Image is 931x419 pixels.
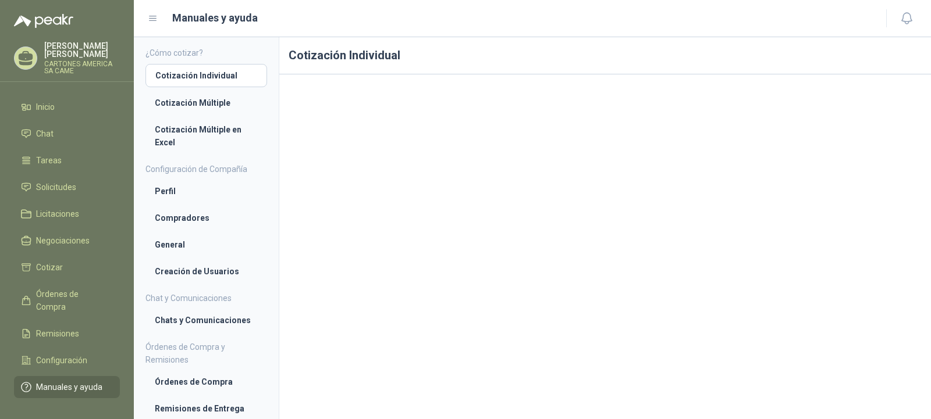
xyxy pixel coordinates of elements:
h1: Manuales y ayuda [172,10,258,26]
a: Perfil [145,180,267,202]
li: Cotización Individual [155,69,257,82]
li: Compradores [155,212,258,224]
a: Compradores [145,207,267,229]
a: Cotizar [14,256,120,278]
a: Órdenes de Compra [14,283,120,318]
h4: Configuración de Compañía [145,163,267,176]
li: Órdenes de Compra [155,375,258,388]
span: Manuales y ayuda [36,381,102,393]
h4: ¿Cómo cotizar? [145,46,267,59]
span: Chat [36,127,54,140]
a: Remisiones [14,323,120,345]
a: Creación de Usuarios [145,260,267,282]
a: Chats y Comunicaciones [145,309,267,331]
p: [PERSON_NAME] [PERSON_NAME] [44,42,120,58]
li: General [155,238,258,251]
h1: Cotización Individual [279,37,931,74]
a: Cotización Múltiple [145,92,267,114]
span: Negociaciones [36,234,90,247]
a: Cotización Múltiple en Excel [145,119,267,153]
span: Solicitudes [36,181,76,194]
p: CARTONES AMERICA SA CAME [44,60,120,74]
img: Logo peakr [14,14,73,28]
span: Inicio [36,101,55,113]
span: Configuración [36,354,87,367]
span: Tareas [36,154,62,167]
li: Creación de Usuarios [155,265,258,278]
li: Chats y Comunicaciones [155,314,258,327]
a: Cotización Individual [145,64,267,87]
a: Manuales y ayuda [14,376,120,398]
h4: Chat y Comunicaciones [145,292,267,305]
a: Tareas [14,149,120,171]
a: Solicitudes [14,176,120,198]
a: Inicio [14,96,120,118]
a: Licitaciones [14,203,120,225]
span: Cotizar [36,261,63,274]
li: Cotización Múltiple [155,96,258,109]
span: Órdenes de Compra [36,288,109,313]
a: Chat [14,123,120,145]
a: Configuración [14,349,120,371]
span: Licitaciones [36,207,79,220]
li: Perfil [155,185,258,198]
a: Negociaciones [14,230,120,252]
a: Órdenes de Compra [145,371,267,393]
h4: Órdenes de Compra y Remisiones [145,341,267,366]
li: Cotización Múltiple en Excel [155,123,258,149]
span: Remisiones [36,327,79,340]
a: General [145,234,267,256]
li: Remisiones de Entrega [155,402,258,415]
